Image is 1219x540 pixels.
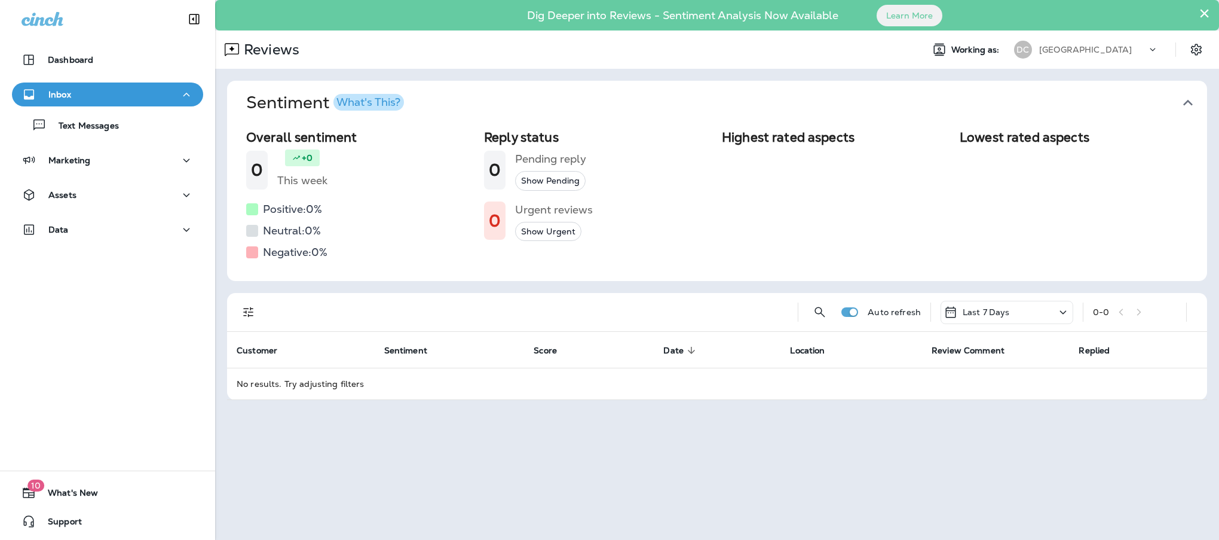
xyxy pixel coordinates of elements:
button: What's This? [333,94,404,111]
h5: Positive: 0 % [263,200,322,219]
div: DC [1014,41,1032,59]
p: Auto refresh [868,307,921,317]
span: Review Comment [932,345,1020,356]
button: Show Urgent [515,222,581,242]
button: Support [12,510,203,533]
button: Assets [12,183,203,207]
span: Score [534,346,557,356]
p: Dashboard [48,55,93,65]
span: Location [790,345,840,356]
p: Dig Deeper into Reviews - Sentiment Analysis Now Available [492,14,873,17]
button: Text Messages [12,112,203,138]
span: Working as: [951,45,1002,55]
button: Marketing [12,148,203,172]
span: Date [663,346,684,356]
h2: Highest rated aspects [722,130,950,145]
button: Settings [1186,39,1207,60]
button: Search Reviews [808,300,832,324]
button: Data [12,218,203,242]
div: What's This? [336,97,400,108]
span: Sentiment [384,345,443,356]
h2: Reply status [484,130,712,145]
p: Data [48,225,69,234]
div: SentimentWhat's This? [227,125,1207,281]
p: Text Messages [47,121,119,132]
span: 10 [27,480,44,492]
h1: 0 [489,211,501,231]
p: Assets [48,190,76,200]
span: Review Comment [932,346,1004,356]
button: Filters [237,300,261,324]
h1: 0 [251,160,263,180]
h5: Neutral: 0 % [263,221,321,240]
p: [GEOGRAPHIC_DATA] [1039,45,1132,54]
span: Replied [1079,346,1110,356]
h5: Pending reply [515,150,586,169]
p: Last 7 Days [963,307,1010,317]
p: Inbox [48,90,71,99]
h5: Urgent reviews [515,200,593,219]
span: Replied [1079,345,1125,356]
button: Inbox [12,83,203,106]
h2: Lowest rated aspects [960,130,1188,145]
button: Dashboard [12,48,203,72]
p: +0 [302,152,313,164]
td: No results. Try adjusting filters [227,368,1207,399]
p: Marketing [48,155,90,165]
h2: Overall sentiment [246,130,474,145]
span: Score [534,345,572,356]
span: Customer [237,346,277,356]
h1: 0 [489,160,501,180]
p: Reviews [239,41,299,59]
h5: This week [277,171,327,190]
button: SentimentWhat's This? [237,81,1217,125]
button: Close [1199,4,1210,23]
button: Collapse Sidebar [177,7,211,31]
span: What's New [36,488,98,502]
span: Support [36,517,82,531]
h5: Negative: 0 % [263,243,327,262]
span: Sentiment [384,346,427,356]
button: 10What's New [12,481,203,505]
h1: Sentiment [246,93,404,113]
span: Date [663,345,699,356]
span: Location [790,346,825,356]
div: 0 - 0 [1093,307,1109,317]
button: Show Pending [515,171,586,191]
button: Learn More [877,5,942,26]
span: Customer [237,345,293,356]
